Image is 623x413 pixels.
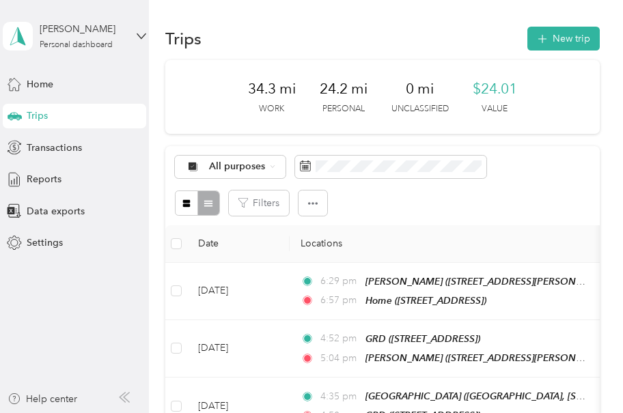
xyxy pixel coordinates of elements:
[365,333,480,344] span: GRD ([STREET_ADDRESS])
[229,190,289,216] button: Filters
[320,293,359,308] span: 6:57 pm
[473,79,517,98] span: $24.01
[27,77,53,91] span: Home
[320,331,359,346] span: 4:52 pm
[290,225,604,263] th: Locations
[27,109,48,123] span: Trips
[187,320,290,378] td: [DATE]
[209,162,266,171] span: All purposes
[365,352,614,364] span: [PERSON_NAME] ([STREET_ADDRESS][PERSON_NAME])
[391,103,449,115] p: Unclassified
[320,389,359,404] span: 4:35 pm
[248,79,296,98] span: 34.3 mi
[27,204,85,218] span: Data exports
[406,79,434,98] span: 0 mi
[27,236,63,250] span: Settings
[40,22,125,36] div: [PERSON_NAME]
[187,263,290,320] td: [DATE]
[320,351,359,366] span: 5:04 pm
[482,103,508,115] p: Value
[8,392,77,406] button: Help center
[322,103,365,115] p: Personal
[259,103,284,115] p: Work
[527,27,600,51] button: New trip
[320,79,368,98] span: 24.2 mi
[187,225,290,263] th: Date
[40,41,113,49] div: Personal dashboard
[27,172,61,186] span: Reports
[27,141,82,155] span: Transactions
[546,337,623,413] iframe: Everlance-gr Chat Button Frame
[320,274,359,289] span: 6:29 pm
[365,295,486,306] span: Home ([STREET_ADDRESS])
[165,31,202,46] h1: Trips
